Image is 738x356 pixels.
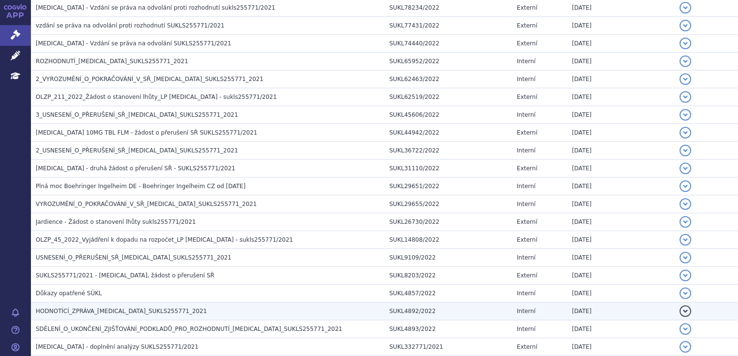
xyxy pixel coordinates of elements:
button: detail [680,323,691,335]
span: Jardiance - druhá žádost o přerušení SŘ - SUKLS255771/2021 [36,165,235,172]
td: [DATE] [567,231,675,249]
span: Jardiance 10MG TBL FLM - žádost o přerušení SŘ SUKLS255771/2021 [36,129,257,136]
span: Interní [517,308,536,315]
button: detail [680,91,691,103]
td: SUKL77431/2022 [384,17,512,35]
span: USNESENÍ_O_PŘERUŠENÍ_SŘ_JARDIANCE_SUKLS255771_2021 [36,254,231,261]
span: SDĚLENÍ_O_UKONČENÍ_ZJIŠŤOVÁNÍ_PODKLADŮ_PRO_ROZHODNUTÍ_JARDIANCE_SUKLS255771_2021 [36,326,342,332]
td: [DATE] [567,249,675,267]
span: SUKLS255771/2021 - Jardiance, žádost o přerušení SŘ [36,272,214,279]
span: Externí [517,343,537,350]
td: SUKL31110/2022 [384,160,512,178]
span: Interní [517,183,536,190]
button: detail [680,270,691,281]
span: 3_USNESENÍ_O_PŘERUŠENÍ_SŘ_JARDIANCE_SUKLS255771_2021 [36,111,238,118]
span: Interní [517,201,536,207]
span: Interní [517,111,536,118]
span: Externí [517,272,537,279]
span: Externí [517,4,537,11]
td: SUKL62463/2022 [384,70,512,88]
span: Jardiance - doplnění analýzy SUKLS255771/2021 [36,343,199,350]
span: Externí [517,236,537,243]
button: detail [680,38,691,49]
button: detail [680,55,691,67]
button: detail [680,20,691,31]
td: SUKL36722/2022 [384,142,512,160]
td: SUKL332771/2021 [384,338,512,356]
td: SUKL4857/2022 [384,285,512,302]
td: [DATE] [567,267,675,285]
span: Jardiance - Vzdání se práva na odvolání proti rozhodnutí sukls255771/2021 [36,4,275,11]
button: detail [680,2,691,14]
td: SUKL26730/2022 [384,213,512,231]
span: Externí [517,94,537,100]
button: detail [680,341,691,353]
td: [DATE] [567,106,675,124]
button: detail [680,198,691,210]
td: SUKL45606/2022 [384,106,512,124]
span: Důkazy opatřené SÚKL [36,290,102,297]
button: detail [680,305,691,317]
td: [DATE] [567,35,675,53]
span: 2_VYROZUMĚNÍ_O_POKRAČOVÁNÍ_V_SŘ_JARDIANCE_SUKLS255771_2021 [36,76,263,82]
span: Externí [517,40,537,47]
td: SUKL4893/2022 [384,320,512,338]
td: [DATE] [567,88,675,106]
button: detail [680,73,691,85]
td: [DATE] [567,213,675,231]
td: [DATE] [567,285,675,302]
td: SUKL9109/2022 [384,249,512,267]
button: detail [680,252,691,263]
button: detail [680,288,691,299]
button: detail [680,234,691,246]
span: Interní [517,326,536,332]
td: SUKL29651/2022 [384,178,512,195]
span: Interní [517,58,536,65]
button: detail [680,163,691,174]
span: Interní [517,147,536,154]
span: Externí [517,129,537,136]
td: [DATE] [567,142,675,160]
span: Interní [517,76,536,82]
td: [DATE] [567,70,675,88]
td: [DATE] [567,178,675,195]
span: Externí [517,22,537,29]
span: Externí [517,165,537,172]
span: vzdání se práva na odvolání proti rozhodnutí SUKLS255771/2021 [36,22,225,29]
span: Jardience - Žádost o stanovení lhůty sukls255771/2021 [36,219,196,225]
span: OLZP_211_2022_Žádost o stanovení lhůty_LP JARDIANCE - sukls255771/2021 [36,94,277,100]
td: [DATE] [567,124,675,142]
button: detail [680,145,691,156]
td: SUKL65952/2022 [384,53,512,70]
span: JARDIANCE - Vzdání se práva na odvolání SUKLS255771/2021 [36,40,231,47]
button: detail [680,216,691,228]
td: [DATE] [567,338,675,356]
td: SUKL62519/2022 [384,88,512,106]
td: SUKL14808/2022 [384,231,512,249]
td: SUKL74440/2022 [384,35,512,53]
span: HODNOTÍCÍ_ZPRÁVA_JARDIANCE_SUKLS255771_2021 [36,308,207,315]
td: [DATE] [567,195,675,213]
td: SUKL29655/2022 [384,195,512,213]
span: Plná moc Boehringer Ingelheim DE - Boehringer Ingelheim CZ od 1.2.2022 [36,183,245,190]
span: ROZHODNUTÍ_JARDIANCE_SUKLS255771_2021 [36,58,188,65]
button: detail [680,109,691,121]
button: detail [680,180,691,192]
td: [DATE] [567,53,675,70]
span: Externí [517,219,537,225]
td: [DATE] [567,160,675,178]
td: [DATE] [567,320,675,338]
span: Interní [517,254,536,261]
td: SUKL4892/2022 [384,302,512,320]
span: VYROZUMĚNÍ_O_POKRAČOVÁNÍ_V_SŘ_JARDIANCE_SUKLS255771_2021 [36,201,257,207]
td: SUKL44942/2022 [384,124,512,142]
span: Interní [517,290,536,297]
td: [DATE] [567,17,675,35]
td: SUKL8203/2022 [384,267,512,285]
span: 2_USNESENÍ_O_PŘERUŠENÍ_SŘ_JARDIANCE_SUKLS255771_2021 [36,147,238,154]
td: [DATE] [567,302,675,320]
span: OLZP_45_2022_Vyjádření k dopadu na rozpočet_LP JARDIANCE - sukls255771/2021 [36,236,293,243]
button: detail [680,127,691,138]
